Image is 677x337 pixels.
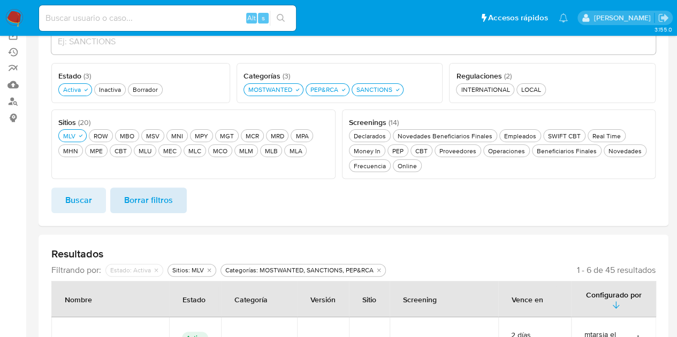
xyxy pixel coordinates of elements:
[488,12,548,23] span: Accesos rápidos
[247,13,256,23] span: Alt
[270,11,292,26] button: search-icon
[654,25,672,34] span: 3.155.0
[262,13,265,23] span: s
[39,11,296,25] input: Buscar usuario o caso...
[658,12,669,23] a: Salir
[559,13,568,22] a: Notificaciones
[594,13,654,23] p: igor.oliveirabrito@mercadolibre.com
